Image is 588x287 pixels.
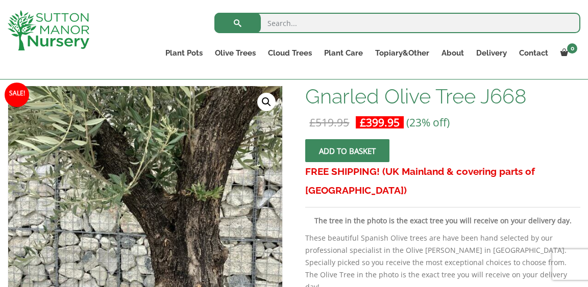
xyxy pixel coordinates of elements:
[262,46,318,60] a: Cloud Trees
[214,13,580,33] input: Search...
[305,139,389,162] button: Add to basket
[360,115,400,129] bdi: 399.95
[369,46,435,60] a: Topiary&Other
[305,86,580,107] h1: Gnarled Olive Tree J668
[513,46,554,60] a: Contact
[209,46,262,60] a: Olive Trees
[470,46,513,60] a: Delivery
[309,115,349,129] bdi: 519.95
[554,46,580,60] a: 0
[8,10,89,50] img: logo
[406,115,450,129] span: (23% off)
[435,46,470,60] a: About
[318,46,369,60] a: Plant Care
[159,46,209,60] a: Plant Pots
[314,216,572,225] strong: The tree in the photo is the exact tree you will receive on your delivery day.
[305,162,580,200] h3: FREE SHIPPING! (UK Mainland & covering parts of [GEOGRAPHIC_DATA])
[360,115,366,129] span: £
[257,93,276,111] a: View full-screen image gallery
[309,115,315,129] span: £
[567,43,577,54] span: 0
[5,83,29,107] span: Sale!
